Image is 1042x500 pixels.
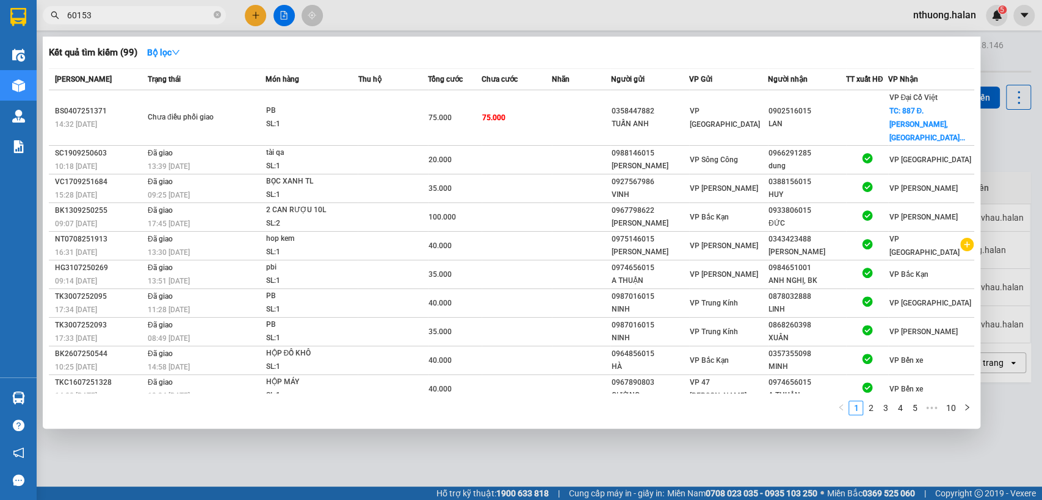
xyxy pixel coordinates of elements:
[55,319,144,332] div: TK3007252093
[55,391,97,400] span: 14:28 [DATE]
[148,220,190,228] span: 17:45 [DATE]
[482,113,505,122] span: 75.000
[148,248,190,257] span: 13:30 [DATE]
[55,334,97,343] span: 17:33 [DATE]
[552,75,570,84] span: Nhãn
[12,110,25,123] img: warehouse-icon
[429,155,452,164] span: 20.000
[55,348,144,360] div: BK2607250544
[266,274,357,288] div: SL: 1
[429,385,452,393] span: 40.000
[690,107,760,129] span: VP [GEOGRAPHIC_DATA]
[889,385,922,393] span: VP Bến xe
[147,48,180,57] strong: Bộ lọc
[15,15,107,76] img: logo.jpg
[148,349,173,358] span: Đã giao
[611,160,688,173] div: [PERSON_NAME]
[690,327,738,336] span: VP Trung Kính
[889,327,957,336] span: VP [PERSON_NAME]
[769,217,845,230] div: ĐỨC
[214,10,221,21] span: close-circle
[67,9,211,22] input: Tìm tên, số ĐT hoặc mã đơn
[690,213,729,221] span: VP Bắc Kạn
[769,160,845,173] div: dung
[769,188,845,201] div: HUY
[610,75,644,84] span: Người gửi
[611,274,688,287] div: A THUẬN
[611,188,688,201] div: VINH
[55,75,112,84] span: [PERSON_NAME]
[55,220,97,228] span: 09:07 [DATE]
[611,176,688,188] div: 0927567986
[960,238,974,251] span: plus-circle
[266,217,357,230] div: SL: 2
[55,363,97,371] span: 10:25 [DATE]
[266,146,357,160] div: tài qa
[148,321,173,329] span: Đã giao
[849,401,863,415] a: 1
[265,75,298,84] span: Món hàng
[892,401,907,415] li: 4
[13,420,24,431] span: question-circle
[611,348,688,360] div: 0964856015
[907,401,922,415] li: 5
[13,447,24,459] span: notification
[769,233,845,246] div: 0343423488
[769,290,845,303] div: 0878032888
[769,105,845,118] div: 0902516015
[611,319,688,332] div: 0987016015
[55,233,144,246] div: NT0708251913
[889,93,938,102] span: VP Đại Cồ Việt
[266,389,357,402] div: SL: 1
[148,206,173,215] span: Đã giao
[611,246,688,259] div: [PERSON_NAME]
[689,75,712,84] span: VP Gửi
[55,248,97,257] span: 16:31 [DATE]
[690,378,747,400] span: VP 47 [PERSON_NAME]
[55,191,97,199] span: 15:28 [DATE]
[55,290,144,303] div: TK3007252095
[941,401,960,415] li: 10
[611,147,688,160] div: 0988146015
[611,376,688,389] div: 0967890803
[49,46,137,59] h3: Kết quả tìm kiếm ( 99 )
[769,176,845,188] div: 0388156015
[690,184,758,193] span: VP [PERSON_NAME]
[838,404,845,411] span: left
[889,184,957,193] span: VP [PERSON_NAME]
[148,263,173,272] span: Đã giao
[12,391,25,404] img: warehouse-icon
[429,270,452,279] span: 35.000
[429,299,452,307] span: 40.000
[266,188,357,202] div: SL: 1
[148,391,190,400] span: 19:04 [DATE]
[864,401,877,415] a: 2
[172,48,180,57] span: down
[769,274,845,287] div: ANH NGHỊ, BK
[429,241,452,250] span: 40.000
[834,401,848,415] li: Previous Page
[611,303,688,316] div: NINH
[922,401,941,415] span: •••
[428,75,463,84] span: Tổng cước
[266,118,357,131] div: SL: 1
[611,389,688,402] div: CƯỜNG
[611,332,688,345] div: NINH
[148,149,173,157] span: Đã giao
[878,401,892,415] a: 3
[148,378,173,387] span: Đã giao
[429,356,452,365] span: 40.000
[148,177,173,186] span: Đã giao
[960,401,974,415] button: right
[266,347,357,360] div: HỘP ĐỒ KHÔ
[769,246,845,259] div: [PERSON_NAME]
[611,360,688,373] div: HÀ
[942,401,959,415] a: 10
[429,113,452,122] span: 75.000
[429,184,452,193] span: 35.000
[266,246,357,259] div: SL: 1
[769,303,845,316] div: LINH
[148,162,190,171] span: 13:39 [DATE]
[889,213,957,221] span: VP [PERSON_NAME]
[148,277,190,285] span: 13:51 [DATE]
